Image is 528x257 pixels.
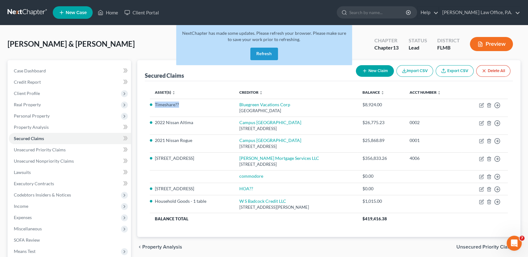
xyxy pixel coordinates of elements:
[172,91,176,95] i: unfold_more
[436,65,474,77] a: Export CSV
[28,14,116,26] div: Statement of Financial Affairs needs updating as well:
[5,49,121,154] div: Lindsey says…
[362,198,400,204] div: $1,015.00
[239,126,352,132] div: [STREET_ADDRESS]
[5,31,121,50] div: Harrison says…
[410,155,456,161] div: 4006
[30,8,61,14] p: Active 13h ago
[10,144,62,148] div: [PERSON_NAME] • 13h ago
[470,37,513,51] button: Preview
[9,133,131,144] a: Secured Claims
[9,167,131,178] a: Lawsuits
[155,90,176,95] a: Asset(s) unfold_more
[362,216,387,221] span: $419,416.38
[23,154,121,186] div: Thank you. I noticed it [DATE] for cases that I created last month and this month, that the #s we...
[14,249,35,254] span: Means Test
[23,31,121,45] div: And form 122C-2:[URL][DOMAIN_NAME]
[417,7,438,18] a: Help
[410,90,441,95] a: Acct Number unfold_more
[137,244,182,249] button: chevron_left Property Analysis
[67,35,116,40] a: [URL][DOMAIN_NAME]
[65,20,114,25] a: [URL][DOMAIN_NAME]
[14,203,28,209] span: Income
[239,161,352,167] div: [STREET_ADDRESS]
[8,39,135,48] span: [PERSON_NAME] & [PERSON_NAME]
[14,192,71,197] span: Codebtors Insiders & Notices
[108,203,118,213] button: Send a message…
[259,91,263,95] i: unfold_more
[110,3,122,14] div: Close
[5,154,121,194] div: Harrison says…
[137,244,142,249] i: chevron_left
[239,120,301,125] a: Campus [GEOGRAPHIC_DATA]
[10,53,98,139] div: Hi again! Thanks for sending these over. Our team was aware of and prepared for these form update...
[14,113,50,118] span: Personal Property
[381,91,384,95] i: unfold_more
[14,147,66,152] span: Unsecured Priority Claims
[239,108,352,114] div: [GEOGRAPHIC_DATA]
[14,215,32,220] span: Expenses
[456,244,515,249] span: Unsecured Priority Claims
[362,119,400,126] div: $26,775.23
[396,65,433,77] button: Import CSV
[239,204,352,210] div: [STREET_ADDRESS][PERSON_NAME]
[145,72,184,79] div: Secured Claims
[14,237,40,243] span: SOFA Review
[239,155,319,161] a: [PERSON_NAME] Mortgage Services LLC
[14,91,40,96] span: Client Profile
[9,65,131,76] a: Case Dashboard
[437,44,460,51] div: FLMB
[28,158,116,182] div: Thank you. I noticed it [DATE] for cases that I created last month and this month, that the #s we...
[349,7,407,18] input: Search by name...
[250,48,278,60] button: Refresh
[409,44,427,51] div: Lead
[356,65,394,77] button: New Claim
[393,45,399,50] span: 13
[239,173,263,179] a: commodore
[14,124,49,130] span: Property Analysis
[239,90,263,95] a: Creditor unfold_more
[14,181,54,186] span: Executory Contracts
[507,236,522,251] iframe: Intercom live chat
[362,137,400,144] div: $25,868.89
[14,79,41,85] span: Credit Report
[66,10,87,15] span: New Case
[5,49,103,143] div: Hi again! Thanks for sending these over. Our team was aware of and prepared for these form update...
[5,192,120,203] textarea: Message…
[155,119,229,126] li: 2022 Nissan Altima
[14,170,31,175] span: Lawsuits
[150,213,357,224] th: Balance Total
[20,205,25,210] button: Gif picker
[362,186,400,192] div: $0.00
[239,138,301,143] a: Campus [GEOGRAPHIC_DATA]
[40,205,45,210] button: Start recording
[239,102,290,107] a: Bluegreen Vacations Corp
[362,155,400,161] div: $356,833.26
[14,102,41,107] span: Real Property
[14,158,74,164] span: Unsecured Nonpriority Claims
[437,37,460,44] div: District
[142,244,182,249] span: Property Analysis
[362,173,400,179] div: $0.00
[23,10,121,30] div: Statement of Financial Affairs needs updating as well:[URL][DOMAIN_NAME]
[476,65,510,77] button: Delete All
[30,3,71,8] h1: [PERSON_NAME]
[362,90,384,95] a: Balance unfold_more
[14,226,42,231] span: Miscellaneous
[374,44,399,51] div: Chapter
[155,186,229,192] li: [STREET_ADDRESS]
[155,155,229,161] li: [STREET_ADDRESS]
[28,34,116,41] div: And form 122C-2:
[5,10,121,31] div: Harrison says…
[410,119,456,126] div: 0002
[239,198,286,204] a: W S Badcock Credit LLC
[9,178,131,189] a: Executory Contracts
[121,7,162,18] a: Client Portal
[182,30,346,42] span: NextChapter has made some updates. Please refresh your browser. Please make sure to save your wor...
[10,205,15,210] button: Emoji picker
[374,37,399,44] div: Chapter
[4,3,16,14] button: go back
[9,155,131,167] a: Unsecured Nonpriority Claims
[456,244,520,249] button: Unsecured Priority Claims chevron_right
[9,76,131,88] a: Credit Report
